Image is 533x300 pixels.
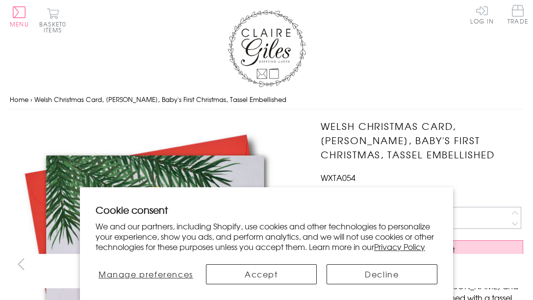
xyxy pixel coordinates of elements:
a: Privacy Policy [374,241,425,252]
button: Manage preferences [96,264,196,284]
button: Menu [10,6,29,27]
button: prev [10,253,32,275]
span: Trade [508,5,528,24]
img: Claire Giles Greetings Cards [228,10,306,87]
a: Home [10,95,28,104]
a: Log In [470,5,494,24]
p: We and our partners, including Shopify, use cookies and other technologies to personalize your ex... [96,221,437,251]
h2: Cookie consent [96,203,437,217]
h1: Welsh Christmas Card, [PERSON_NAME], Baby's First Christmas, Tassel Embellished [321,119,523,161]
span: £3.75 [321,183,345,197]
span: Menu [10,20,29,28]
a: Trade [508,5,528,26]
span: WXTA054 [321,172,355,183]
span: Welsh Christmas Card, [PERSON_NAME], Baby's First Christmas, Tassel Embellished [34,95,286,104]
span: 0 items [44,20,66,34]
button: Accept [206,264,317,284]
button: Decline [327,264,437,284]
nav: breadcrumbs [10,90,523,110]
span: › [30,95,32,104]
button: Basket0 items [39,8,66,33]
span: Manage preferences [99,268,193,280]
